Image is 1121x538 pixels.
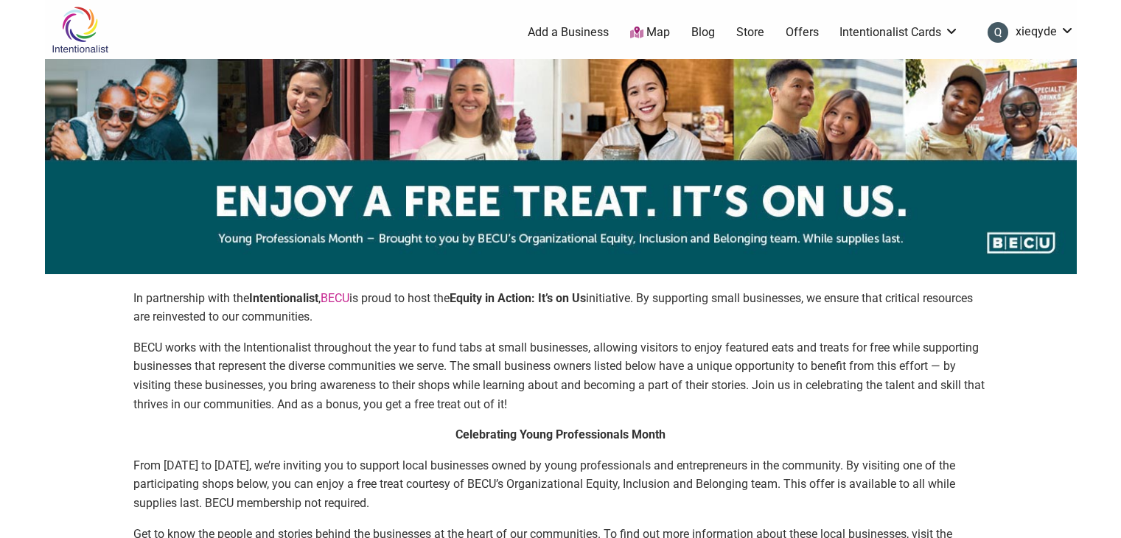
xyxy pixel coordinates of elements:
[133,456,988,513] p: From [DATE] to [DATE], we’re inviting you to support local businesses owned by young professional...
[839,24,959,41] a: Intentionalist Cards
[736,24,764,41] a: Store
[455,427,666,441] strong: Celebrating Young Professionals Month
[980,19,1075,46] a: xieqyde
[133,289,988,326] p: In partnership with the , is proud to host the initiative. By supporting small businesses, we ens...
[321,291,349,305] a: BECU
[528,24,609,41] a: Add a Business
[133,338,988,413] p: BECU works with the Intentionalist throughout the year to fund tabs at small businesses, allowing...
[450,291,586,305] strong: Equity in Action: It’s on Us
[630,24,670,41] a: Map
[249,291,318,305] strong: Intentionalist
[691,24,715,41] a: Blog
[45,6,115,54] img: Intentionalist
[45,59,1077,274] img: sponsor logo
[786,24,819,41] a: Offers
